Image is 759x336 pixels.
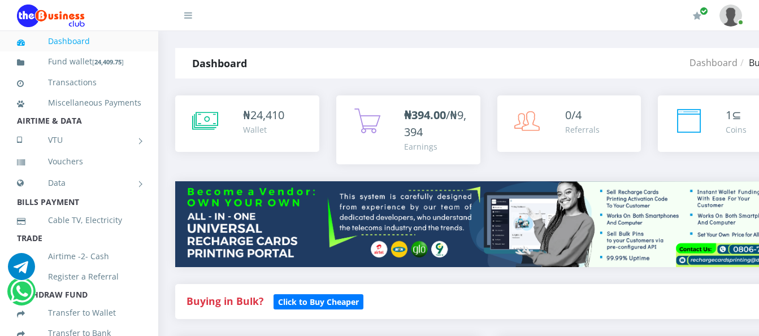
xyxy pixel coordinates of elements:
[17,49,141,75] a: Fund wallet[24,409.75]
[404,141,469,152] div: Earnings
[565,107,582,123] span: 0/4
[187,294,263,308] strong: Buying in Bulk?
[404,107,446,123] b: ₦394.00
[17,264,141,290] a: Register a Referral
[17,90,141,116] a: Miscellaneous Payments
[92,58,124,66] small: [ ]
[726,124,747,136] div: Coins
[404,107,466,139] span: /₦9,394
[10,286,33,305] a: Chat for support
[192,56,247,70] strong: Dashboard
[8,261,35,280] a: Chat for support
[243,124,284,136] div: Wallet
[17,5,85,27] img: Logo
[250,107,284,123] span: 24,410
[719,5,742,27] img: User
[17,149,141,174] a: Vouchers
[17,126,141,154] a: VTU
[175,95,319,152] a: ₦24,410 Wallet
[17,28,141,54] a: Dashboard
[565,124,600,136] div: Referrals
[336,95,480,164] a: ₦394.00/₦9,394 Earnings
[17,169,141,197] a: Data
[94,58,122,66] b: 24,409.75
[726,107,732,123] span: 1
[17,207,141,233] a: Cable TV, Electricity
[278,296,359,307] b: Click to Buy Cheaper
[274,294,363,308] a: Click to Buy Cheaper
[243,107,284,124] div: ₦
[700,7,708,15] span: Renew/Upgrade Subscription
[689,56,738,69] a: Dashboard
[726,107,747,124] div: ⊆
[497,95,641,152] a: 0/4 Referrals
[693,11,701,20] i: Renew/Upgrade Subscription
[17,69,141,95] a: Transactions
[17,243,141,269] a: Airtime -2- Cash
[17,300,141,326] a: Transfer to Wallet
